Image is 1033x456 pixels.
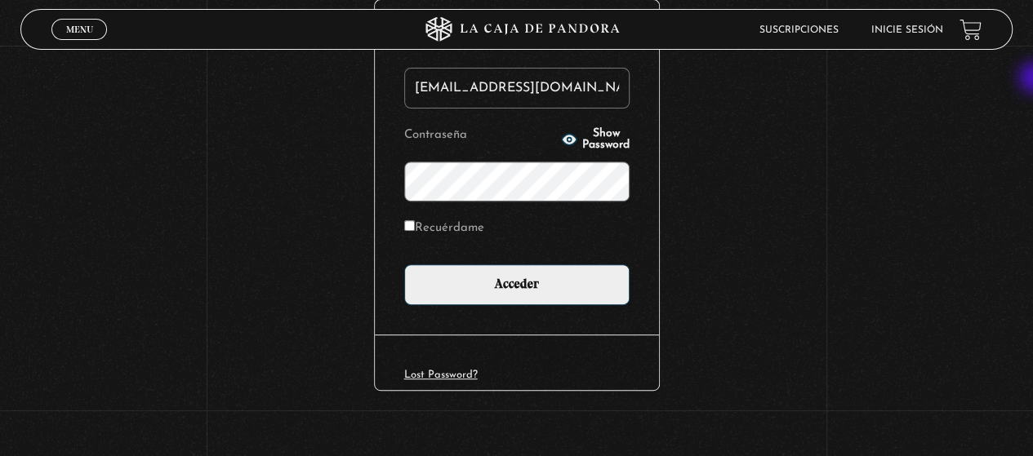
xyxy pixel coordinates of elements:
[582,128,630,151] span: Show Password
[66,24,93,34] span: Menu
[404,123,557,148] label: Contraseña
[404,216,484,241] label: Recuérdame
[960,19,982,41] a: View your shopping cart
[404,264,630,305] input: Acceder
[561,128,630,151] button: Show Password
[404,370,478,380] a: Lost Password?
[871,25,943,35] a: Inicie sesión
[60,38,99,50] span: Cerrar
[404,220,415,231] input: Recuérdame
[759,25,839,35] a: Suscripciones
